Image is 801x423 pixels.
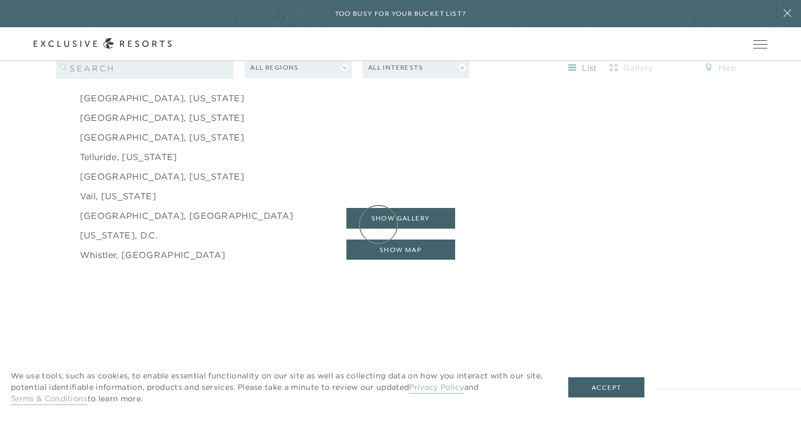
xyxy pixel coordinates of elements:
button: list [558,59,607,77]
button: map [696,59,745,77]
a: [GEOGRAPHIC_DATA], [US_STATE] [80,91,244,105]
a: Terms & Conditions [11,394,88,405]
a: [US_STATE], D.C. [80,229,158,242]
h6: Too busy for your bucket list? [335,9,467,19]
button: gallery [607,59,656,77]
button: show map [346,240,455,260]
a: Privacy Policy [409,382,464,394]
button: show gallery [346,208,455,229]
button: Open navigation [753,40,767,48]
a: [GEOGRAPHIC_DATA], [US_STATE] [80,170,244,183]
a: [GEOGRAPHIC_DATA], [US_STATE] [80,111,244,124]
a: [GEOGRAPHIC_DATA], [US_STATE] [80,131,244,144]
a: Telluride, [US_STATE] [80,150,177,163]
button: All Interests [363,57,469,78]
input: search [56,57,234,79]
p: We use tools, such as cookies, to enable essential functionality on our site as well as collectin... [11,370,547,404]
a: Whistler, [GEOGRAPHIC_DATA] [80,248,226,261]
a: [GEOGRAPHIC_DATA], [GEOGRAPHIC_DATA] [80,209,294,222]
button: All Regions [245,57,351,78]
button: Accept [568,377,644,398]
a: Vail, [US_STATE] [80,189,156,203]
